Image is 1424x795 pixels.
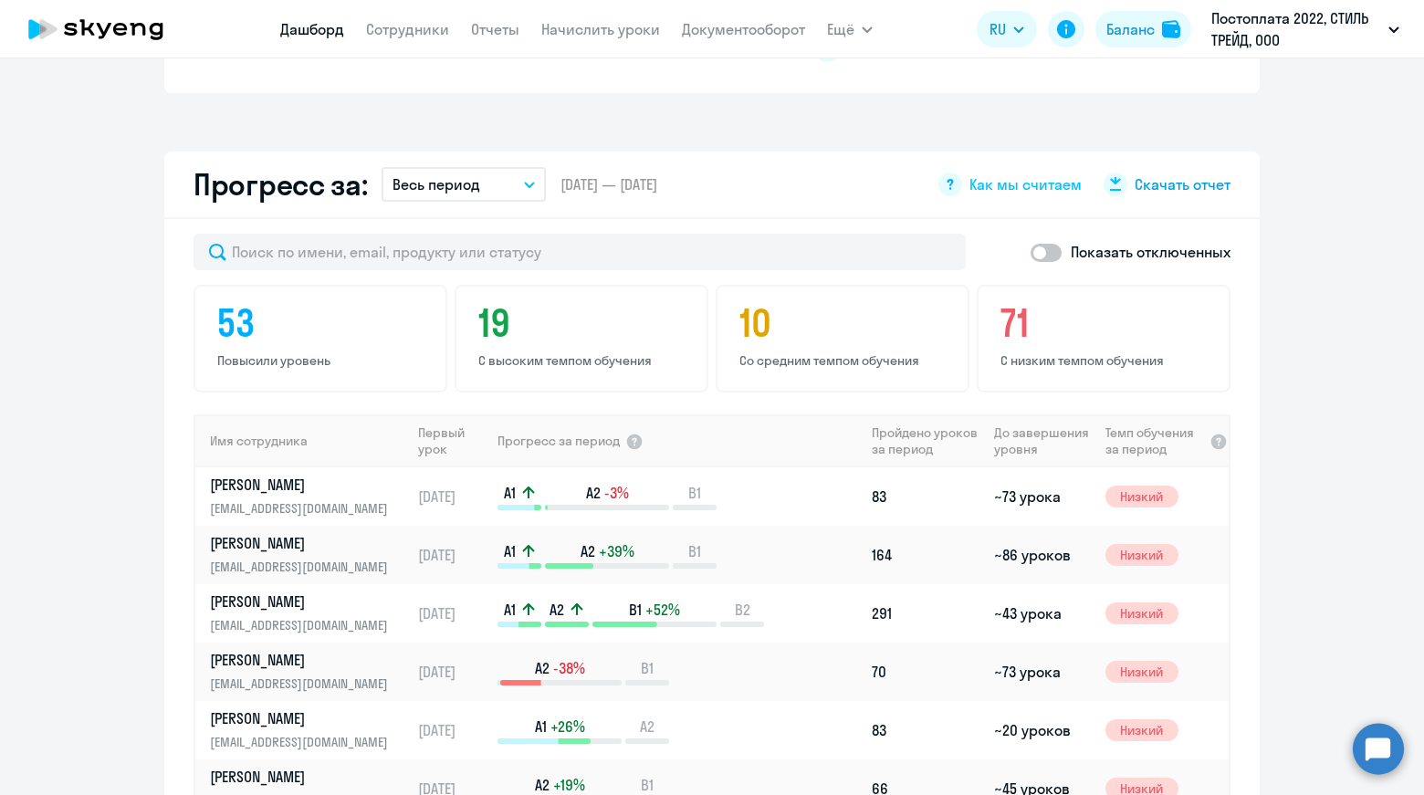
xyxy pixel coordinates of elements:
[864,584,987,643] td: 291
[210,475,410,518] a: [PERSON_NAME][EMAIL_ADDRESS][DOMAIN_NAME]
[210,732,398,752] p: [EMAIL_ADDRESS][DOMAIN_NAME]
[210,615,398,635] p: [EMAIL_ADDRESS][DOMAIN_NAME]
[217,301,429,345] h4: 53
[1105,424,1204,457] span: Темп обучения за период
[210,498,398,518] p: [EMAIL_ADDRESS][DOMAIN_NAME]
[987,414,1097,467] th: До завершения уровня
[1106,18,1155,40] div: Баланс
[641,658,654,678] span: B1
[586,483,601,503] span: A2
[987,643,1097,701] td: ~73 урока
[194,166,367,203] h2: Прогресс за:
[987,701,1097,759] td: ~20 уроков
[535,658,550,678] span: A2
[560,174,657,194] span: [DATE] — [DATE]
[977,11,1037,47] button: RU
[735,600,750,620] span: B2
[1202,7,1408,51] button: Постоплата 2022, СТИЛЬ ТРЕЙД, ООО
[382,167,546,202] button: Весь период
[366,20,449,38] a: Сотрудники
[1000,301,1212,345] h4: 71
[504,541,516,561] span: A1
[194,234,966,270] input: Поиск по имени, email, продукту или статусу
[987,526,1097,584] td: ~86 уроков
[553,775,585,795] span: +19%
[411,467,496,526] td: [DATE]
[1162,20,1180,38] img: balance
[210,557,398,577] p: [EMAIL_ADDRESS][DOMAIN_NAME]
[629,600,642,620] span: B1
[550,717,585,737] span: +26%
[497,433,620,449] span: Прогресс за период
[411,701,496,759] td: [DATE]
[210,475,398,495] p: [PERSON_NAME]
[864,414,987,467] th: Пройдено уроков за период
[478,301,690,345] h4: 19
[640,717,654,737] span: A2
[989,18,1006,40] span: RU
[541,20,660,38] a: Начислить уроки
[581,541,595,561] span: A2
[599,541,634,561] span: +39%
[1105,661,1178,683] span: Низкий
[550,600,564,620] span: A2
[645,600,680,620] span: +52%
[210,591,410,635] a: [PERSON_NAME][EMAIL_ADDRESS][DOMAIN_NAME]
[393,173,480,195] p: Весь период
[535,775,550,795] span: A2
[969,174,1082,194] span: Как мы считаем
[280,20,344,38] a: Дашборд
[411,584,496,643] td: [DATE]
[1135,174,1230,194] span: Скачать отчет
[688,541,701,561] span: B1
[688,483,701,503] span: B1
[1105,486,1178,507] span: Низкий
[504,483,516,503] span: A1
[987,584,1097,643] td: ~43 урока
[535,717,547,737] span: A1
[210,708,398,728] p: [PERSON_NAME]
[411,643,496,701] td: [DATE]
[1095,11,1191,47] button: Балансbalance
[987,467,1097,526] td: ~73 урока
[217,352,429,369] p: Повысили уровень
[1105,544,1178,566] span: Низкий
[641,775,654,795] span: B1
[553,658,585,678] span: -38%
[827,11,873,47] button: Ещё
[210,708,410,752] a: [PERSON_NAME][EMAIL_ADDRESS][DOMAIN_NAME]
[1105,602,1178,624] span: Низкий
[1000,352,1212,369] p: С низким темпом обучения
[864,701,987,759] td: 83
[210,533,398,553] p: [PERSON_NAME]
[739,301,951,345] h4: 10
[210,533,410,577] a: [PERSON_NAME][EMAIL_ADDRESS][DOMAIN_NAME]
[1071,241,1230,263] p: Показать отключенных
[210,767,398,787] p: [PERSON_NAME]
[864,467,987,526] td: 83
[504,600,516,620] span: A1
[827,18,854,40] span: Ещё
[739,352,951,369] p: Со средним темпом обучения
[210,591,398,612] p: [PERSON_NAME]
[864,526,987,584] td: 164
[1211,7,1381,51] p: Постоплата 2022, СТИЛЬ ТРЕЙД, ООО
[210,650,410,694] a: [PERSON_NAME][EMAIL_ADDRESS][DOMAIN_NAME]
[411,414,496,467] th: Первый урок
[864,643,987,701] td: 70
[478,352,690,369] p: С высоким темпом обучения
[471,20,519,38] a: Отчеты
[1105,719,1178,741] span: Низкий
[195,414,411,467] th: Имя сотрудника
[210,674,398,694] p: [EMAIL_ADDRESS][DOMAIN_NAME]
[210,650,398,670] p: [PERSON_NAME]
[604,483,629,503] span: -3%
[411,526,496,584] td: [DATE]
[682,20,805,38] a: Документооборот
